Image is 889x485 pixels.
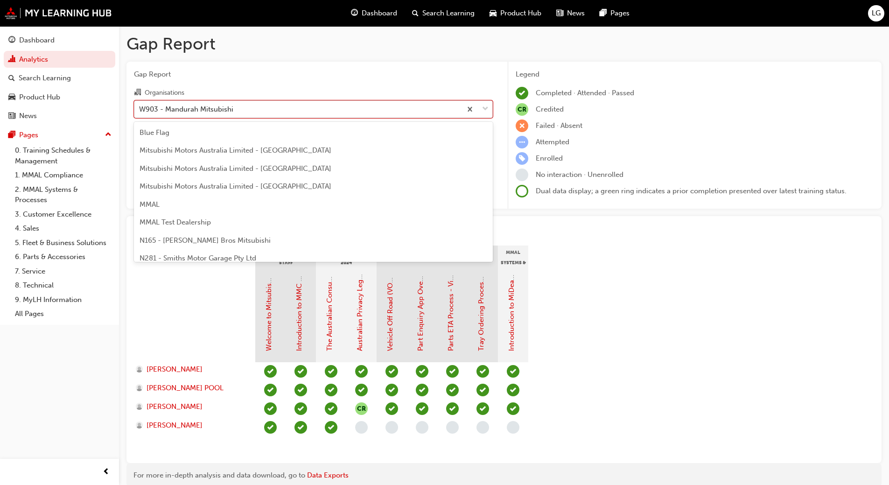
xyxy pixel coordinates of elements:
div: W903 - Mandurah Mitsubishi [139,104,233,114]
span: Product Hub [500,8,541,19]
a: 7. Service [11,264,115,279]
div: Pages [19,130,38,141]
span: learningRecordVerb_PASS-icon [294,421,307,434]
span: learningRecordVerb_COMPLETE-icon [385,402,398,415]
span: learningRecordVerb_COMPLETE-icon [516,87,528,99]
span: MMAL [140,200,160,209]
span: Credited [536,105,564,113]
h1: Gap Report [126,34,882,54]
a: 0. Training Schedules & Management [11,143,115,168]
span: Mitsubishi Motors Australia Limited - [GEOGRAPHIC_DATA] [140,182,331,190]
button: null-icon [355,402,368,415]
a: [PERSON_NAME] [136,364,246,375]
a: Dashboard [4,32,115,49]
span: Failed · Absent [536,121,582,130]
span: learningRecordVerb_NONE-icon [446,421,459,434]
a: pages-iconPages [592,4,637,23]
div: Search Learning [19,73,71,84]
a: All Pages [11,307,115,321]
span: search-icon [8,74,15,83]
a: [PERSON_NAME] POOL [136,383,246,394]
span: down-icon [482,103,489,115]
span: Mitsubishi Motors Australia Limited - [GEOGRAPHIC_DATA] [140,146,331,155]
span: LG [872,8,881,19]
span: learningRecordVerb_COMPLETE-icon [264,365,277,378]
span: Attempted [536,138,569,146]
span: learningRecordVerb_ENROLL-icon [516,152,528,165]
span: learningRecordVerb_COMPLETE-icon [385,384,398,396]
span: learningRecordVerb_NONE-icon [476,421,489,434]
span: [PERSON_NAME] [147,420,203,431]
span: N165 - [PERSON_NAME] Bros Mitsubishi [140,236,271,245]
span: chart-icon [8,56,15,64]
span: prev-icon [103,466,110,478]
span: N281 - Smiths Motor Garage Pty Ltd [140,254,256,262]
span: News [567,8,585,19]
a: Introduction to MiDealerAssist [507,253,516,351]
a: 4. Sales [11,221,115,236]
span: learningRecordVerb_ATTEMPT-icon [516,136,528,148]
a: car-iconProduct Hub [482,4,549,23]
span: learningRecordVerb_COMPLETE-icon [446,402,459,415]
span: learningRecordVerb_COMPLETE-icon [476,365,489,378]
span: up-icon [105,129,112,141]
span: [PERSON_NAME] [147,401,203,412]
span: Search Learning [422,8,475,19]
span: Dual data display; a green ring indicates a prior completion presented over latest training status. [536,187,847,195]
span: Mitsubishi Motors Australia Limited - [GEOGRAPHIC_DATA] [140,164,331,173]
a: News [4,107,115,125]
span: learningRecordVerb_COMPLETE-icon [446,365,459,378]
span: [PERSON_NAME] [147,364,203,375]
span: search-icon [412,7,419,19]
span: learningRecordVerb_PASS-icon [507,384,519,396]
button: LG [868,5,884,21]
span: learningRecordVerb_NONE-icon [385,421,398,434]
span: learningRecordVerb_PASS-icon [325,365,337,378]
span: learningRecordVerb_PASS-icon [355,365,368,378]
div: News [19,111,37,121]
span: [PERSON_NAME] POOL [147,383,224,394]
button: Pages [4,127,115,144]
span: car-icon [8,93,15,102]
a: Part Enquiry App Overview - Video [416,239,425,351]
a: search-iconSearch Learning [405,4,482,23]
span: learningRecordVerb_COMPLETE-icon [446,384,459,396]
a: [PERSON_NAME] [136,420,246,431]
span: pages-icon [600,7,607,19]
span: learningRecordVerb_PASS-icon [355,384,368,396]
span: learningRecordVerb_PASS-icon [507,365,519,378]
a: 6. Parts & Accessories [11,250,115,264]
span: learningRecordVerb_COMPLETE-icon [476,384,489,396]
a: 2. MMAL Systems & Processes [11,183,115,207]
span: learningRecordVerb_COMPLETE-icon [416,402,428,415]
a: Search Learning [4,70,115,87]
div: Legend [516,69,874,80]
span: Pages [610,8,630,19]
div: Product Hub [19,92,60,103]
a: Data Exports [307,471,349,479]
span: learningRecordVerb_NONE-icon [507,421,519,434]
img: mmal [5,7,112,19]
span: guage-icon [351,7,358,19]
a: 1. MMAL Compliance [11,168,115,183]
span: learningRecordVerb_COMPLETE-icon [476,402,489,415]
div: For more in-depth analysis and data download, go to [133,470,875,481]
div: Organisations [145,88,184,98]
span: pages-icon [8,131,15,140]
span: Dashboard [362,8,397,19]
a: news-iconNews [549,4,592,23]
a: Parts ETA Process - Video [447,268,455,351]
span: learningRecordVerb_COMPLETE-icon [264,421,277,434]
span: learningRecordVerb_PASS-icon [325,421,337,434]
span: learningRecordVerb_PASS-icon [325,402,337,415]
span: learningRecordVerb_PASS-icon [507,402,519,415]
span: Gap Report [134,69,493,80]
div: Dashboard [19,35,55,46]
span: learningRecordVerb_PASS-icon [294,365,307,378]
a: 3. Customer Excellence [11,207,115,222]
span: learningRecordVerb_COMPLETE-icon [264,384,277,396]
span: learningRecordVerb_PASS-icon [325,384,337,396]
span: learningRecordVerb_PASS-icon [294,402,307,415]
span: news-icon [556,7,563,19]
